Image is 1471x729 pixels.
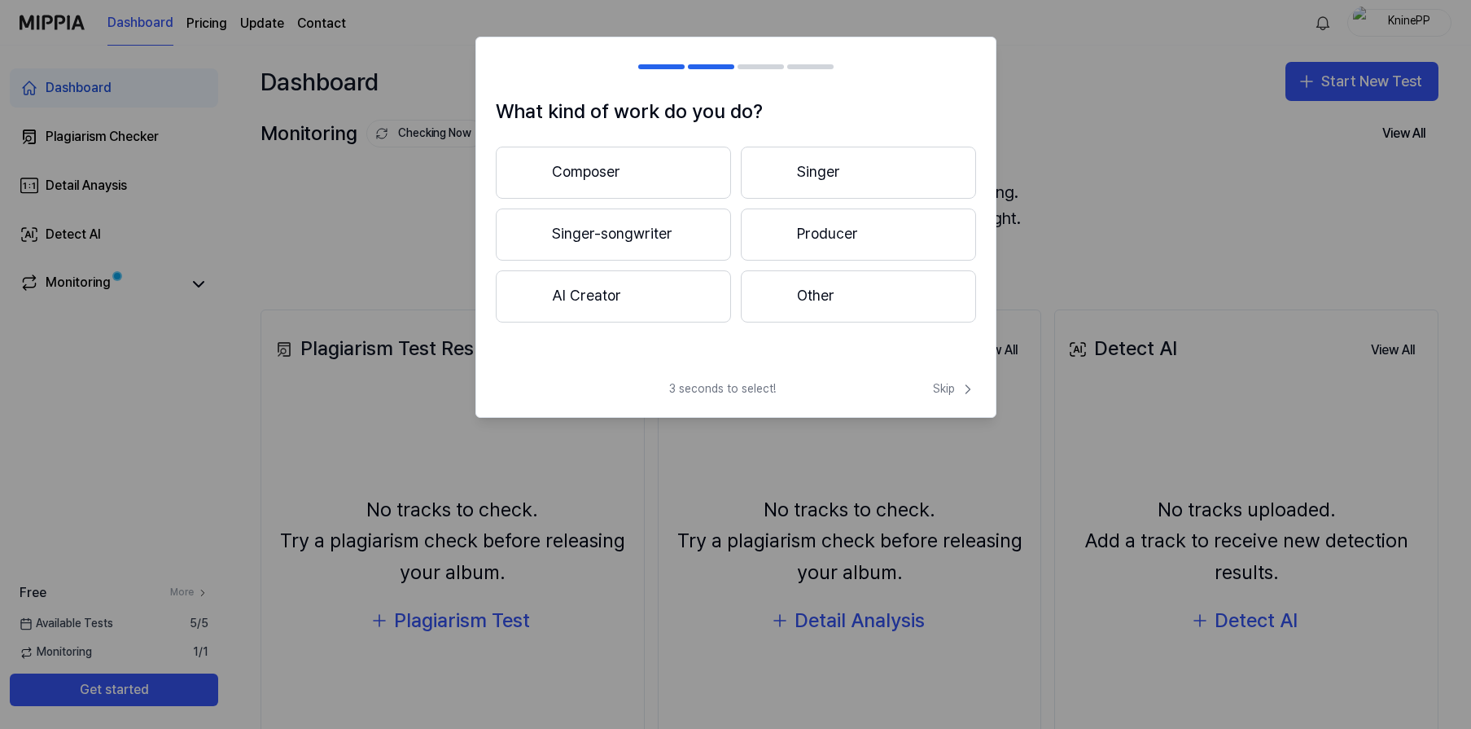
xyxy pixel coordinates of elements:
h1: What kind of work do you do? [496,96,976,127]
button: Producer [741,209,976,261]
button: Composer [496,147,731,199]
button: Singer-songwriter [496,209,731,261]
span: 3 seconds to select! [669,381,776,397]
button: Singer [741,147,976,199]
span: Skip [933,381,976,397]
button: AI Creator [496,270,731,323]
button: Other [741,270,976,323]
button: Skip [930,381,976,397]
